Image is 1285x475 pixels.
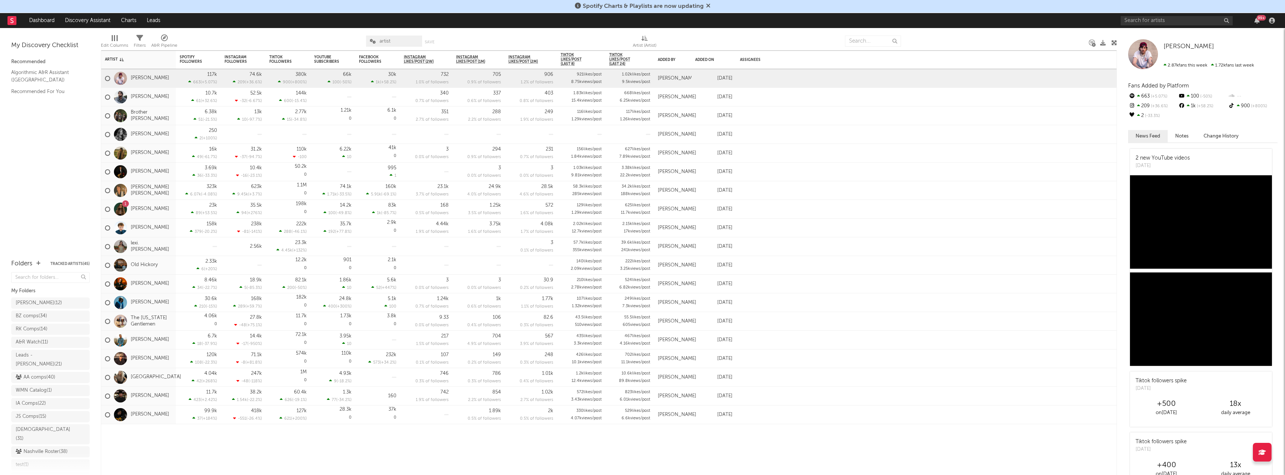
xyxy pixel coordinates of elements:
div: Instagram Followers [225,55,251,64]
div: 572 [545,203,553,208]
div: 24.9k [489,184,501,189]
a: [PERSON_NAME] [131,225,169,231]
a: [PERSON_NAME] [131,169,169,175]
a: IA Comps(22) [11,398,90,409]
div: 74.6k [250,72,262,77]
div: 156 likes/post [577,147,602,151]
span: 2.7 % of followers [416,118,449,122]
button: Notes [1168,130,1196,142]
div: 900 [1228,101,1278,111]
div: 23.1k [437,184,449,189]
a: lexi.[PERSON_NAME] [131,240,172,253]
span: [PERSON_NAME] [1164,43,1214,50]
div: Filters [134,41,146,50]
span: +58.2 % [381,80,395,84]
div: JS Comps ( 15 ) [16,412,46,421]
div: 1.25k [490,203,501,208]
div: 168 [440,203,449,208]
span: -16 [241,174,247,178]
a: [PERSON_NAME] [131,393,169,399]
span: -33.3 % [203,174,216,178]
div: 10.4k [250,166,262,170]
a: The [US_STATE] Gentlemen [131,315,172,328]
span: -69.1 % [382,192,395,197]
div: 74.1k [340,184,352,189]
div: 209 [1128,101,1178,111]
div: ( ) [193,117,217,122]
a: Recommended For You [11,87,82,96]
div: ( ) [237,117,262,122]
a: Discovery Assistant [60,13,116,28]
div: 0 [359,144,396,162]
div: My Discovery Checklist [11,41,90,50]
div: ( ) [279,98,307,103]
div: 117 likes/post [626,110,650,114]
div: 34.2k likes/post [622,185,650,189]
div: 3.38k likes/post [622,166,650,170]
span: +276 % [248,211,261,215]
div: ( ) [191,98,217,103]
a: Algorithmic A&R Assistant ([GEOGRAPHIC_DATA]) [11,68,82,84]
div: 1.21k [341,108,352,113]
span: 900 [283,80,291,84]
span: -34.8 % [292,118,306,122]
span: Instagram Likes/Post (2w) [404,55,437,64]
span: 5.91k [371,192,381,197]
div: [PERSON_NAME] [658,150,696,156]
div: 188k views/post [621,192,650,196]
div: 3 [551,166,553,170]
div: 995 [388,166,396,170]
div: ( ) [232,192,262,197]
a: [PERSON_NAME] [131,281,169,287]
span: 0.9 % of followers [467,155,501,159]
div: ( ) [195,136,217,141]
div: 1.1M [297,183,307,188]
div: 15.4k views/post [572,99,602,103]
div: [DEMOGRAPHIC_DATA] ( 31 ) [16,425,70,443]
a: [DEMOGRAPHIC_DATA](31) [11,424,90,444]
span: -100 [298,155,307,159]
a: Dashboard [24,13,60,28]
span: +32.6 % [202,99,216,103]
div: ( ) [185,192,217,197]
span: 0.0 % of followers [467,174,501,178]
div: [PERSON_NAME] [658,188,696,194]
span: Instagram Likes/Post (1m) [456,55,490,64]
span: 1.0 % of followers [416,80,449,84]
a: RK Comps(14) [11,324,90,335]
span: -32 [240,99,246,103]
div: [DATE] [695,186,733,195]
div: 144k [296,91,307,96]
span: -97.7 % [248,118,261,122]
div: [DATE] [695,111,733,120]
div: 2 new YouTube videos [1136,154,1190,162]
div: ( ) [192,173,217,178]
div: Artist [105,57,161,62]
div: 0 [359,107,396,125]
span: 0.6 % of followers [467,99,501,103]
div: A&R Watch ( 11 ) [16,338,48,347]
a: [GEOGRAPHIC_DATA] [131,374,181,380]
div: 921 likes/post [577,73,602,77]
div: 323k [207,184,217,189]
div: 906 [544,72,553,77]
div: 10.7k [205,91,217,96]
div: 50.2k [295,164,307,169]
div: 13k [254,110,262,114]
span: 1.71k [327,192,337,197]
span: -49.8 % [337,211,350,215]
div: Leads - [PERSON_NAME] ( 21 ) [16,351,68,369]
div: YouTube Subscribers [314,55,340,64]
div: 110k [297,147,307,152]
span: 0.7 % of followers [415,99,449,103]
div: 100 [1178,92,1227,101]
span: 2 [199,136,202,141]
div: ( ) [236,173,262,178]
div: Edit Columns [101,32,128,53]
div: 288 [492,110,501,114]
div: 58.3k likes/post [573,185,602,189]
div: ( ) [233,80,262,84]
span: -21.5 % [204,118,216,122]
div: [DATE] [695,74,733,83]
span: -94.7 % [247,155,261,159]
